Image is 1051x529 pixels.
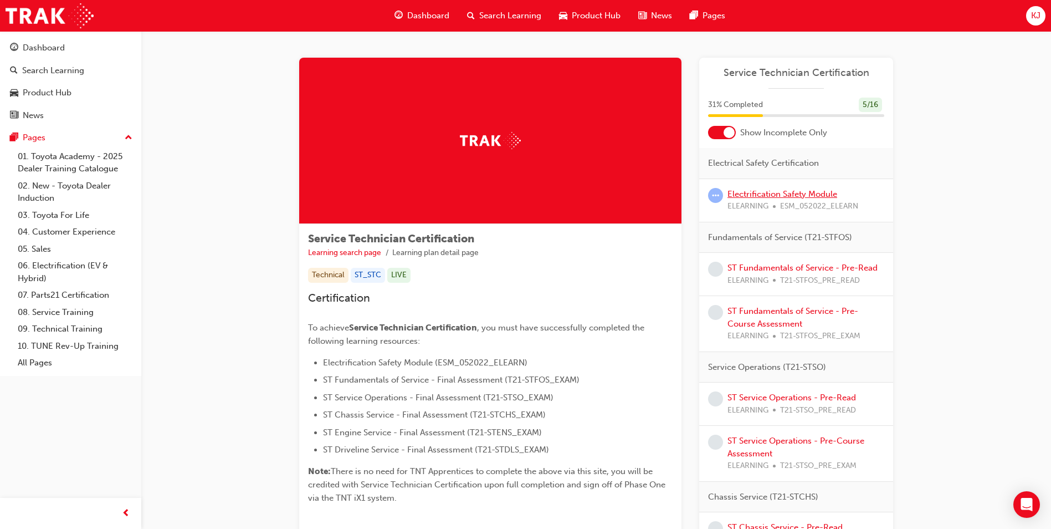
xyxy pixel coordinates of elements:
[1013,491,1040,518] div: Open Intercom Messenger
[727,460,768,472] span: ELEARNING
[458,4,550,27] a: search-iconSearch Learning
[13,207,137,224] a: 03. Toyota For Life
[13,338,137,355] a: 10. TUNE Rev-Up Training
[4,35,137,128] button: DashboardSearch LearningProduct HubNews
[638,9,647,23] span: news-icon
[727,189,837,199] a: Electrification Safety Module
[392,247,479,260] li: Learning plan detail page
[323,410,546,420] span: ST Chassis Service - Final Assessment (T21-STCHS_EXAM)
[780,460,857,472] span: T21-STSO_PRE_EXAM
[780,404,856,417] span: T21-STSO_PRE_READ
[122,507,130,521] span: prev-icon
[727,263,878,273] a: ST Fundamentals of Service - Pre-Read
[323,358,527,368] span: Electrification Safety Module (ESM_052022_ELEARN)
[4,83,137,103] a: Product Hub
[708,262,723,277] span: learningRecordVerb_NONE-icon
[13,177,137,207] a: 02. New - Toyota Dealer Induction
[308,232,474,245] span: Service Technician Certification
[651,9,672,22] span: News
[394,9,403,23] span: guage-icon
[708,391,723,406] span: learningRecordVerb_NONE-icon
[708,231,852,244] span: Fundamentals of Service (T21-STFOS)
[703,9,725,22] span: Pages
[479,9,541,22] span: Search Learning
[4,128,137,148] button: Pages
[467,9,475,23] span: search-icon
[780,330,860,343] span: T21-STFOS_PRE_EXAM
[13,241,137,258] a: 05. Sales
[10,133,18,143] span: pages-icon
[323,428,542,438] span: ST Engine Service - Final Assessment (T21-STENS_EXAM)
[10,111,18,121] span: news-icon
[727,436,864,459] a: ST Service Operations - Pre-Course Assessment
[13,354,137,372] a: All Pages
[323,393,553,403] span: ST Service Operations - Final Assessment (T21-STSO_EXAM)
[23,131,45,144] div: Pages
[708,435,723,450] span: learningRecordVerb_NONE-icon
[780,274,860,287] span: T21-STFOS_PRE_READ
[13,287,137,304] a: 07. Parts21 Certification
[727,200,768,213] span: ELEARNING
[13,304,137,321] a: 08. Service Training
[308,323,647,346] span: , you must have successfully completed the following learning resources:
[780,200,858,213] span: ESM_052022_ELEARN
[125,131,132,145] span: up-icon
[4,38,137,58] a: Dashboard
[13,223,137,241] a: 04. Customer Experience
[740,126,827,139] span: Show Incomplete Only
[323,445,549,455] span: ST Driveline Service - Final Assessment (T21-STDLS_EXAM)
[349,323,477,333] span: Service Technician Certification
[351,268,385,283] div: ST_STC
[23,87,71,99] div: Product Hub
[708,157,819,170] span: Electrical Safety Certification
[708,67,884,79] a: Service Technician Certification
[559,9,567,23] span: car-icon
[308,248,381,257] a: Learning search page
[308,268,348,283] div: Technical
[727,274,768,287] span: ELEARNING
[22,64,84,77] div: Search Learning
[13,148,137,177] a: 01. Toyota Academy - 2025 Dealer Training Catalogue
[727,393,856,403] a: ST Service Operations - Pre-Read
[727,330,768,343] span: ELEARNING
[550,4,629,27] a: car-iconProduct Hub
[1026,6,1045,26] button: KJ
[708,491,818,503] span: Chassis Service (T21-STCHS)
[308,323,349,333] span: To achieve
[308,466,668,503] span: There is no need for TNT Apprentices to complete the above via this site, you will be credited wi...
[407,9,449,22] span: Dashboard
[727,306,858,329] a: ST Fundamentals of Service - Pre-Course Assessment
[23,42,65,54] div: Dashboard
[4,105,137,126] a: News
[859,98,882,113] div: 5 / 16
[23,109,44,122] div: News
[6,3,94,28] img: Trak
[690,9,698,23] span: pages-icon
[13,257,137,287] a: 06. Electrification (EV & Hybrid)
[10,88,18,98] span: car-icon
[13,321,137,338] a: 09. Technical Training
[572,9,621,22] span: Product Hub
[708,305,723,320] span: learningRecordVerb_NONE-icon
[629,4,681,27] a: news-iconNews
[308,292,370,304] span: Certification
[460,132,521,149] img: Trak
[10,43,18,53] span: guage-icon
[708,188,723,203] span: learningRecordVerb_ATTEMPT-icon
[4,60,137,81] a: Search Learning
[308,466,331,476] span: Note:
[1031,9,1040,22] span: KJ
[387,268,411,283] div: LIVE
[10,66,18,76] span: search-icon
[727,404,768,417] span: ELEARNING
[323,375,580,385] span: ST Fundamentals of Service - Final Assessment (T21-STFOS_EXAM)
[386,4,458,27] a: guage-iconDashboard
[708,361,826,374] span: Service Operations (T21-STSO)
[681,4,734,27] a: pages-iconPages
[708,99,763,111] span: 31 % Completed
